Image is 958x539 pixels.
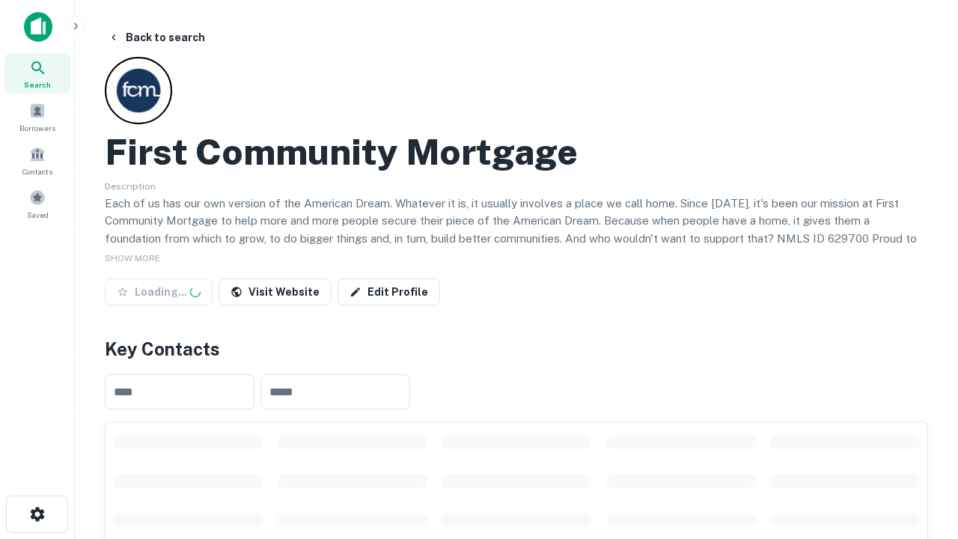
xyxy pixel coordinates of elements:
a: Saved [4,183,70,224]
button: Back to search [102,24,211,51]
span: Search [24,79,51,91]
img: capitalize-icon.png [24,12,52,42]
span: Contacts [22,165,52,177]
a: Borrowers [4,97,70,137]
iframe: Chat Widget [883,371,958,443]
a: Visit Website [219,278,332,305]
h4: Key Contacts [105,335,928,362]
a: Edit Profile [338,278,440,305]
span: Saved [27,209,49,221]
a: Search [4,53,70,94]
p: Each of us has our own version of the American Dream. Whatever it is, it usually involves a place... [105,195,928,265]
span: Description [105,181,156,192]
h2: First Community Mortgage [105,130,578,174]
span: SHOW MORE [105,253,160,264]
span: Borrowers [19,122,55,134]
a: Contacts [4,140,70,180]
